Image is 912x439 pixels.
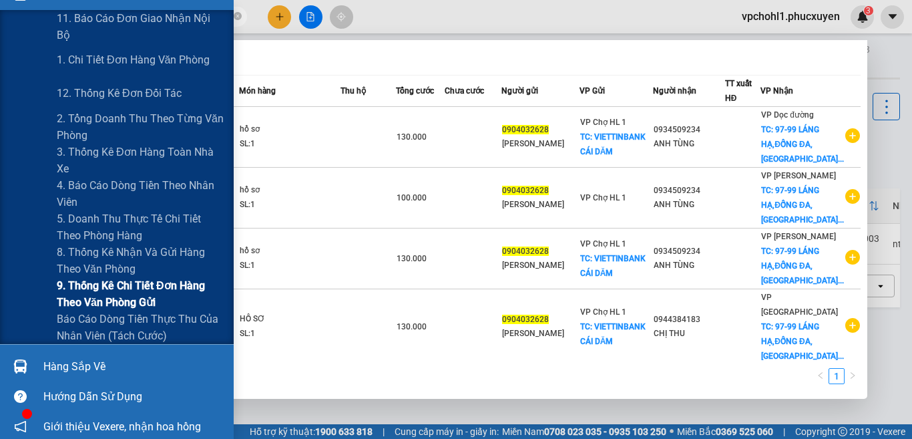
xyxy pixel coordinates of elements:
[397,132,427,142] span: 130.000
[397,322,427,331] span: 130.000
[580,254,646,278] span: TC: VIETTINBANK CÁI DĂM
[845,250,860,265] span: plus-circle
[845,128,860,143] span: plus-circle
[43,357,224,377] div: Hàng sắp về
[654,259,724,273] div: ANH TÙNG
[654,137,724,151] div: ANH TÙNG
[580,193,626,202] span: VP Chợ HL 1
[845,189,860,204] span: plus-circle
[57,277,224,311] span: 9. Thống kê chi tiết đơn hàng theo văn phòng gửi
[43,387,224,407] div: Hướng dẫn sử dụng
[813,368,829,384] li: Previous Page
[396,86,434,96] span: Tổng cước
[761,322,844,361] span: TC: 97-99 LÁNG HẠ,ĐỐNG ĐA,[GEOGRAPHIC_DATA]...
[57,244,224,277] span: 8. Thống kê nhận và gửi hàng theo văn phòng
[829,368,845,384] li: 1
[654,184,724,198] div: 0934509234
[761,186,844,225] span: TC: 97-99 LÁNG HẠ,ĐỐNG ĐA,[GEOGRAPHIC_DATA]...
[240,183,340,198] div: hồ sơ
[760,86,793,96] span: VP Nhận
[761,293,838,317] span: VP [GEOGRAPHIC_DATA]
[813,368,829,384] button: left
[761,232,836,241] span: VP [PERSON_NAME]
[43,418,201,435] span: Giới thiệu Vexere, nhận hoa hồng
[502,186,549,195] span: 0904032628
[240,198,340,212] div: SL: 1
[501,86,538,96] span: Người gửi
[849,372,857,380] span: right
[761,171,836,180] span: VP [PERSON_NAME]
[653,86,696,96] span: Người nhận
[761,110,814,120] span: VP Dọc đường
[654,313,724,327] div: 0944384183
[845,368,861,384] button: right
[725,79,752,103] span: TT xuất HĐ
[239,86,276,96] span: Món hàng
[580,132,646,156] span: TC: VIETTINBANK CÁI DĂM
[761,247,844,285] span: TC: 97-99 LÁNG HẠ,ĐỐNG ĐA,[GEOGRAPHIC_DATA]...
[234,11,242,23] span: close-circle
[654,327,724,341] div: CHỊ THU
[502,327,579,341] div: [PERSON_NAME]
[397,193,427,202] span: 100.000
[845,368,861,384] li: Next Page
[654,245,724,259] div: 0934509234
[502,315,549,324] span: 0904032628
[502,198,579,212] div: [PERSON_NAME]
[502,137,579,151] div: [PERSON_NAME]
[240,327,340,341] div: SL: 1
[57,144,224,177] span: 3. Thống kê đơn hàng toàn nhà xe
[445,86,484,96] span: Chưa cước
[240,137,340,152] div: SL: 1
[57,210,224,244] span: 5. Doanh thu thực tế chi tiết theo phòng hàng
[580,118,626,127] span: VP Chợ HL 1
[57,110,224,144] span: 2. Tổng doanh thu theo từng văn phòng
[240,312,340,327] div: HỒ SƠ
[580,239,626,249] span: VP Chợ HL 1
[580,322,646,346] span: TC: VIETTINBANK CÁI DĂM
[340,86,366,96] span: Thu hộ
[654,123,724,137] div: 0934509234
[57,51,210,68] span: 1. Chi tiết đơn hàng văn phòng
[57,85,182,102] span: 12. Thống kê đơn đối tác
[654,198,724,212] div: ANH TÙNG
[14,420,27,433] span: notification
[580,86,605,96] span: VP Gửi
[240,259,340,273] div: SL: 1
[829,369,844,384] a: 1
[240,244,340,259] div: hồ sơ
[57,10,224,43] span: 11. Báo cáo đơn giao nhận nội bộ
[234,12,242,20] span: close-circle
[845,318,860,333] span: plus-circle
[502,259,579,273] div: [PERSON_NAME]
[397,254,427,263] span: 130.000
[57,177,224,210] span: 4. Báo cáo dòng tiền theo nhân viên
[240,122,340,137] div: hồ sơ
[14,390,27,403] span: question-circle
[502,125,549,134] span: 0904032628
[580,307,626,317] span: VP Chợ HL 1
[57,311,224,344] span: Báo cáo Dòng tiền Thực thu của Nhân viên (Tách cước)
[761,125,844,164] span: TC: 97-99 LÁNG HẠ,ĐỐNG ĐA,[GEOGRAPHIC_DATA]...
[817,372,825,380] span: left
[13,359,27,374] img: warehouse-icon
[502,247,549,256] span: 0904032628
